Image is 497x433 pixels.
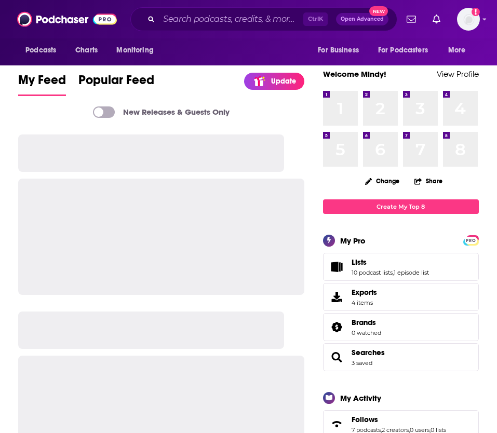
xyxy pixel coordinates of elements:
div: My Pro [340,236,366,246]
svg: Add a profile image [472,8,480,16]
a: Popular Feed [78,72,154,96]
span: New [369,6,388,16]
span: Exports [327,290,347,304]
img: User Profile [457,8,480,31]
a: Lists [352,258,429,267]
span: Monitoring [116,43,153,58]
span: PRO [465,237,477,245]
button: open menu [441,40,479,60]
a: Follows [327,417,347,431]
a: Lists [327,260,347,274]
span: Follows [352,415,378,424]
a: Brands [352,318,381,327]
span: Brands [323,313,479,341]
span: For Business [318,43,359,58]
span: Logged in as mindyn [457,8,480,31]
a: 3 saved [352,359,372,367]
a: Exports [323,283,479,311]
a: Searches [352,348,385,357]
a: Searches [327,350,347,364]
a: PRO [465,236,477,243]
span: Lists [323,253,479,281]
button: open menu [18,40,70,60]
span: Exports [352,288,377,297]
span: Open Advanced [341,17,384,22]
a: Update [244,73,304,90]
span: Charts [75,43,98,58]
span: Lists [352,258,367,267]
div: Search podcasts, credits, & more... [130,7,397,31]
a: View Profile [437,69,479,79]
button: open menu [371,40,443,60]
span: Searches [323,343,479,371]
span: Podcasts [25,43,56,58]
a: Show notifications dropdown [428,10,445,28]
span: Ctrl K [303,12,328,26]
span: , [393,269,394,276]
a: Create My Top 8 [323,199,479,213]
a: Brands [327,320,347,334]
span: Popular Feed [78,72,154,94]
button: Change [359,174,406,187]
a: 10 podcast lists [352,269,393,276]
a: Charts [69,40,104,60]
a: 1 episode list [394,269,429,276]
span: For Podcasters [378,43,428,58]
button: Show profile menu [457,8,480,31]
p: Update [271,77,296,86]
img: Podchaser - Follow, Share and Rate Podcasts [17,9,117,29]
button: open menu [109,40,167,60]
button: Share [414,171,443,191]
div: My Activity [340,393,381,403]
button: Open AdvancedNew [336,13,388,25]
span: My Feed [18,72,66,94]
span: 4 items [352,299,377,306]
input: Search podcasts, credits, & more... [159,11,303,28]
a: Welcome Mindy! [323,69,386,79]
a: 0 watched [352,329,381,336]
a: New Releases & Guests Only [93,106,230,118]
a: My Feed [18,72,66,96]
button: open menu [311,40,372,60]
a: Show notifications dropdown [402,10,420,28]
span: Brands [352,318,376,327]
a: Follows [352,415,446,424]
span: More [448,43,466,58]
